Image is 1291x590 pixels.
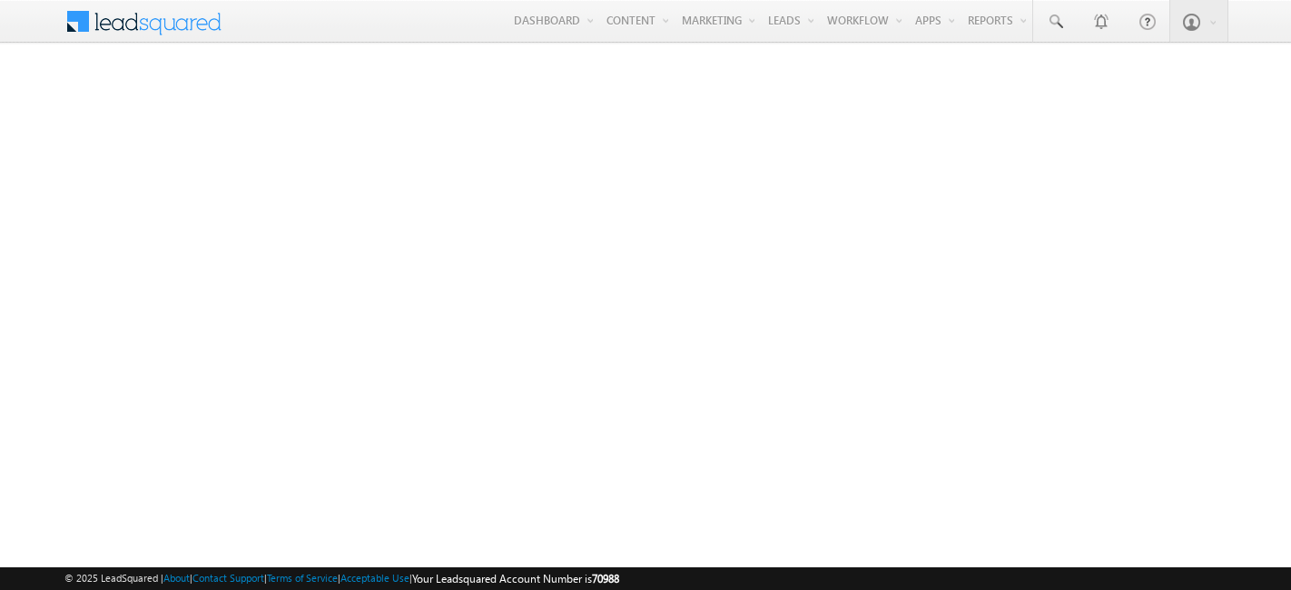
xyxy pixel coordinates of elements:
a: Acceptable Use [340,572,409,584]
a: Terms of Service [267,572,338,584]
span: Your Leadsquared Account Number is [412,572,619,585]
a: About [163,572,190,584]
a: Contact Support [192,572,264,584]
span: 70988 [592,572,619,585]
span: © 2025 LeadSquared | | | | | [64,570,619,587]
